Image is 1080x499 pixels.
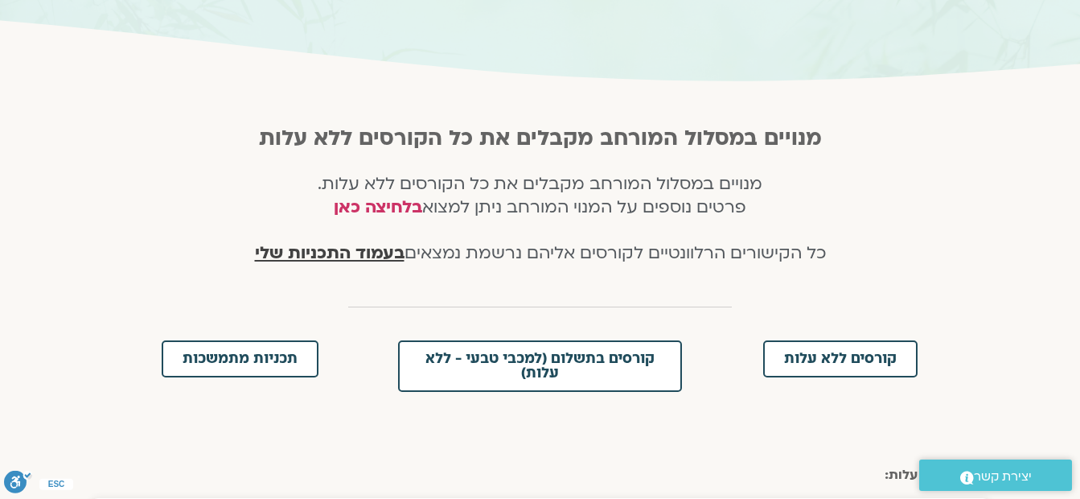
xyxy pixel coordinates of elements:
[236,173,844,266] h4: מנויים במסלול המורחב מקבלים את כל הקורסים ללא עלות. פרטים נוספים על המנוי המורחב ניתן למצוא כל הק...
[419,352,661,381] span: קורסים בתשלום (למכבי טבעי - ללא עלות)
[784,352,897,366] span: קורסים ללא עלות
[398,340,682,392] a: קורסים בתשלום (למכבי טבעי - ללא עלות)
[90,468,991,482] h2: קורסים ללא עלות:
[255,241,404,265] a: בעמוד התכניות שלי
[974,466,1032,488] span: יצירת קשר
[919,460,1072,491] a: יצירת קשר
[236,126,844,151] h2: מנויים במסלול המורחב מקבלים את כל הקורסים ללא עלות
[334,196,422,219] a: בלחיצה כאן
[183,352,298,366] span: תכניות מתמשכות
[763,340,918,377] a: קורסים ללא עלות
[162,340,318,377] a: תכניות מתמשכות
